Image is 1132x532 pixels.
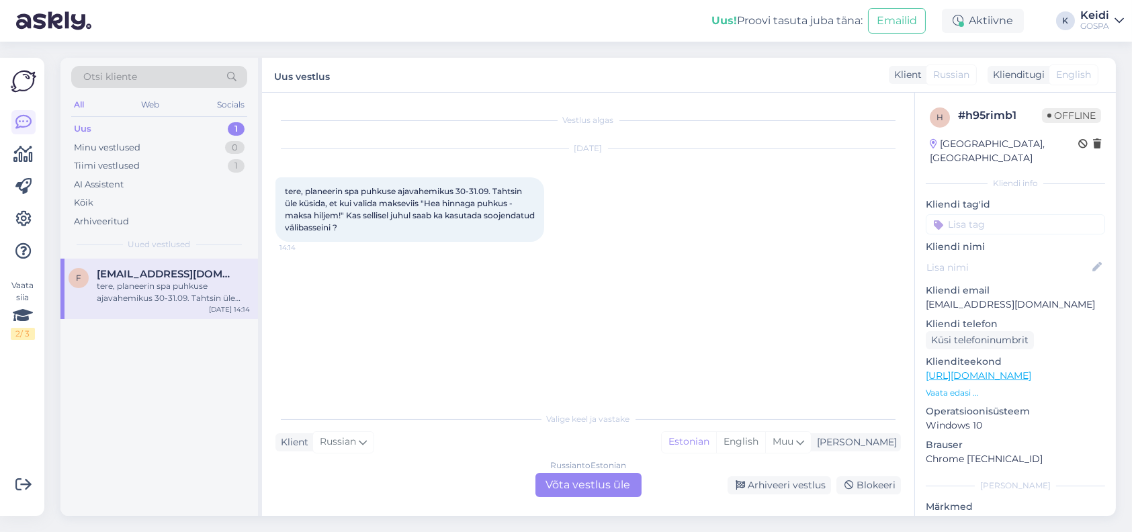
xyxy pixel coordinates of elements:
div: Kõik [74,196,93,210]
span: 14:14 [279,242,330,253]
div: tere, planeerin spa puhkuse ajavahemikus 30-31.09. Tahtsin üle küsida, et kui valida makseviis "H... [97,280,250,304]
input: Lisa tag [926,214,1105,234]
p: Kliendi email [926,283,1105,298]
div: 1 [228,159,245,173]
div: AI Assistent [74,178,124,191]
div: 1 [228,122,245,136]
input: Lisa nimi [926,260,1090,275]
div: [PERSON_NAME] [812,435,897,449]
p: Brauser [926,438,1105,452]
span: h [937,112,943,122]
p: Kliendi telefon [926,317,1105,331]
div: [PERSON_NAME] [926,480,1105,492]
div: Klient [889,68,922,82]
p: Windows 10 [926,418,1105,433]
span: Russian [320,435,356,449]
span: tere, planeerin spa puhkuse ajavahemikus 30-31.09. Tahtsin üle küsida, et kui valida makseviis "H... [285,186,537,232]
p: Kliendi tag'id [926,197,1105,212]
div: Kliendi info [926,177,1105,189]
div: Valige keel ja vastake [275,413,901,425]
div: Klienditugi [988,68,1045,82]
span: Muu [773,435,793,447]
div: Aktiivne [942,9,1024,33]
p: Operatsioonisüsteem [926,404,1105,418]
div: Võta vestlus üle [535,473,642,497]
div: English [716,432,765,452]
div: 0 [225,141,245,154]
span: Otsi kliente [83,70,137,84]
span: Uued vestlused [128,238,191,251]
span: Russian [933,68,969,82]
a: KeidiGOSPA [1080,10,1124,32]
div: Arhiveeri vestlus [728,476,831,494]
p: [EMAIL_ADDRESS][DOMAIN_NAME] [926,298,1105,312]
label: Uus vestlus [274,66,330,84]
div: Minu vestlused [74,141,140,154]
div: Uus [74,122,91,136]
div: Web [139,96,163,114]
div: Keidi [1080,10,1109,21]
div: Socials [214,96,247,114]
div: GOSPA [1080,21,1109,32]
div: [GEOGRAPHIC_DATA], [GEOGRAPHIC_DATA] [930,137,1078,165]
div: 2 / 3 [11,328,35,340]
span: f [76,273,81,283]
a: [URL][DOMAIN_NAME] [926,369,1031,382]
b: Uus! [711,14,737,27]
img: Askly Logo [11,69,36,94]
p: Märkmed [926,500,1105,514]
p: Klienditeekond [926,355,1105,369]
div: Blokeeri [836,476,901,494]
span: Offline [1042,108,1101,123]
div: K [1056,11,1075,30]
div: [DATE] [275,142,901,154]
p: Chrome [TECHNICAL_ID] [926,452,1105,466]
div: Vestlus algas [275,114,901,126]
p: Vaata edasi ... [926,387,1105,399]
div: Proovi tasuta juba täna: [711,13,863,29]
div: Tiimi vestlused [74,159,140,173]
div: # h95rimb1 [958,107,1042,124]
div: Klient [275,435,308,449]
div: Estonian [662,432,716,452]
div: Vaata siia [11,279,35,340]
div: Arhiveeritud [74,215,129,228]
span: English [1056,68,1091,82]
div: Küsi telefoninumbrit [926,331,1034,349]
div: Russian to Estonian [550,459,626,472]
button: Emailid [868,8,926,34]
div: [DATE] 14:14 [209,304,250,314]
span: filipp.lopatkin@gmail.com [97,268,236,280]
div: All [71,96,87,114]
p: Kliendi nimi [926,240,1105,254]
